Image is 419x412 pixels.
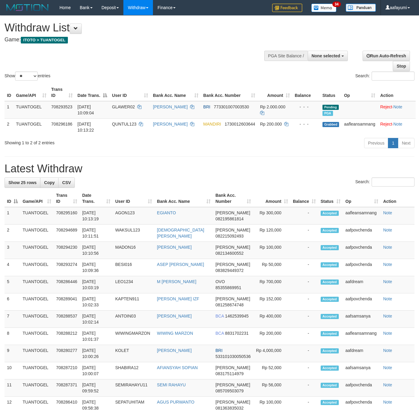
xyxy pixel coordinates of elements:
a: CSV [58,177,75,188]
td: 9 [5,345,20,362]
th: Action [381,190,414,207]
a: [DEMOGRAPHIC_DATA][PERSON_NAME] [157,228,204,238]
th: Bank Acc. Number: activate to sort column ascending [201,84,258,101]
span: Copy 082195861814 to clipboard [215,216,243,221]
td: 708288212 [54,328,80,345]
td: 7 [5,311,20,328]
a: [PERSON_NAME] [153,122,188,126]
span: Copy 533101030050536 to clipboard [215,354,251,359]
span: BRI [203,104,210,109]
span: GLAWER02 [112,104,135,109]
td: aafleansamnang [343,207,381,225]
span: Copy 85355869951 to clipboard [215,285,241,290]
th: Status [320,84,342,101]
td: [DATE] 10:00:07 [80,362,113,379]
td: MADON16 [113,242,154,259]
td: Rp 700,000 [253,276,290,293]
td: 11 [5,379,20,397]
span: 708296186 [51,122,72,126]
td: 708280277 [54,345,80,362]
td: SEMIRAHAYU11 [113,379,154,397]
span: Accepted [321,211,339,216]
img: Button%20Memo.svg [311,4,337,12]
th: Op: activate to sort column ascending [343,190,381,207]
td: Rp 56,000 [253,379,290,397]
label: Show entries [5,72,50,81]
th: Amount: activate to sort column ascending [253,190,290,207]
td: LEO1234 [113,276,154,293]
td: 8 [5,328,20,345]
span: Marked by aafdream [322,111,333,116]
span: Copy 1730012603644 to clipboard [225,122,255,126]
input: Search: [372,177,414,187]
span: Accepted [321,262,339,267]
a: Copy [40,177,59,188]
td: ANTOIN03 [113,311,154,328]
td: aafpovchenda [343,379,381,397]
td: SHABIRA12 [113,362,154,379]
div: - - - [295,104,318,110]
span: Accepted [321,245,339,250]
td: TUANTOGEL [20,345,54,362]
td: - [290,259,318,276]
span: [PERSON_NAME] [215,245,250,250]
a: Note [383,245,392,250]
span: Copy 082215092493 to clipboard [215,234,243,238]
td: [DATE] 10:01:37 [80,328,113,345]
a: ASEP [PERSON_NAME] [157,262,204,267]
th: Op: activate to sort column ascending [341,84,378,101]
td: [DATE] 10:11:51 [80,225,113,242]
span: Accepted [321,366,339,371]
td: 5 [5,276,20,293]
span: OVO [215,279,225,284]
td: BESI016 [113,259,154,276]
td: [DATE] 10:03:19 [80,276,113,293]
img: Feedback.jpg [272,4,302,12]
a: Note [383,331,392,336]
a: Note [383,314,392,318]
a: [PERSON_NAME] [153,104,188,109]
td: AGON123 [113,207,154,225]
a: WIWING MARZON [157,331,193,336]
div: Showing 1 to 2 of 2 entries [5,137,170,146]
a: Note [383,400,392,404]
span: Copy 082134600552 to clipboard [215,251,243,256]
td: Rp 100,000 [253,242,290,259]
td: - [290,276,318,293]
span: [PERSON_NAME] [215,228,250,232]
span: CSV [62,180,71,185]
td: 708287371 [54,379,80,397]
td: [DATE] 10:13:19 [80,207,113,225]
td: 4 [5,259,20,276]
td: - [290,328,318,345]
div: - - - [295,121,318,127]
button: None selected [308,51,348,61]
td: TUANTOGEL [20,379,54,397]
th: Bank Acc. Name: activate to sort column ascending [151,84,201,101]
td: [DATE] 10:02:14 [80,311,113,328]
span: Copy 083829449372 to clipboard [215,268,243,273]
a: M [PERSON_NAME] [157,279,196,284]
td: - [290,311,318,328]
td: WIWINGMARZON [113,328,154,345]
td: - [290,362,318,379]
a: [PERSON_NAME] [157,348,192,353]
td: 6 [5,293,20,311]
td: TUANTOGEL [20,328,54,345]
td: Rp 120,000 [253,225,290,242]
td: Rp 300,000 [253,207,290,225]
a: Reject [380,122,392,126]
td: - [290,225,318,242]
th: Status: activate to sort column ascending [318,190,343,207]
th: Game/API: activate to sort column ascending [20,190,54,207]
td: aafpovchenda [343,242,381,259]
span: [PERSON_NAME] [215,400,250,404]
th: Amount: activate to sort column ascending [258,84,292,101]
td: aafleansamnang [343,328,381,345]
a: Note [383,210,392,215]
td: TUANTOGEL [20,242,54,259]
td: KOLET [113,345,154,362]
input: Search: [372,72,414,81]
h4: Game: [5,37,273,43]
td: [DATE] 10:09:36 [80,259,113,276]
